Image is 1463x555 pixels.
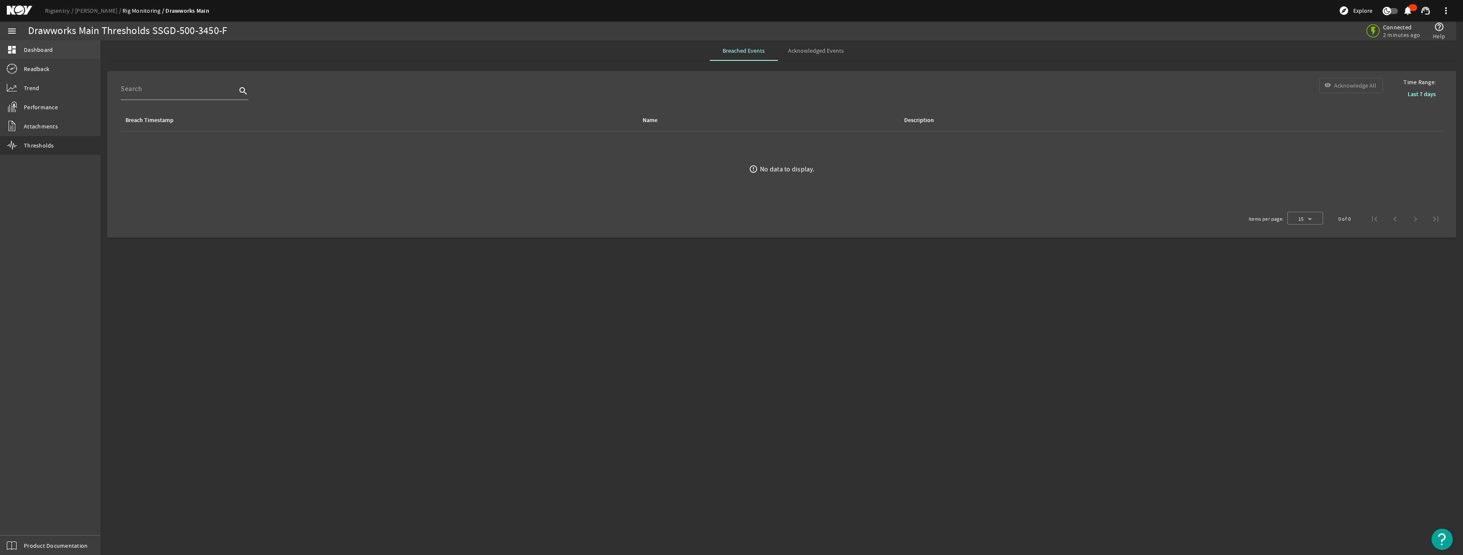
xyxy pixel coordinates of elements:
[788,48,844,54] span: Acknowledged Events
[1353,6,1372,15] span: Explore
[24,65,49,73] span: Readback
[125,116,174,125] div: Breach Timestamp
[1397,78,1443,86] span: Time Range:
[1338,215,1351,223] div: 0 of 0
[643,116,657,125] div: Name
[903,116,1269,125] div: Description
[1339,6,1349,16] mat-icon: explore
[1401,86,1443,102] button: Last 7 days
[121,84,236,94] input: Search
[165,7,209,15] a: Drawworks Main
[1335,4,1376,17] button: Explore
[28,27,227,35] div: Drawworks Main Thresholds SSGD-500-3450-F
[1403,6,1413,16] mat-icon: notifications
[723,48,765,54] span: Breached Events
[641,116,893,125] div: Name
[24,122,58,131] span: Attachments
[24,84,39,92] span: Trend
[1383,23,1420,31] span: Connected
[124,116,631,125] div: Breach Timestamp
[122,7,165,14] a: Rig Monitoring
[749,165,758,174] mat-icon: error_outline
[1436,0,1456,21] button: more_vert
[24,141,54,150] span: Thresholds
[760,165,814,174] div: No data to display.
[24,46,53,54] span: Dashboard
[1249,215,1284,223] div: Items per page:
[1432,529,1453,550] button: Open Resource Center
[904,116,934,125] div: Description
[45,7,75,14] a: Rigsentry
[7,45,17,55] mat-icon: dashboard
[24,103,58,111] span: Performance
[1434,22,1444,32] mat-icon: help_outline
[1408,90,1436,98] b: Last 7 days
[238,86,248,96] i: search
[1433,32,1445,40] span: Help
[24,541,88,550] span: Product Documentation
[1420,6,1431,16] mat-icon: support_agent
[1383,31,1420,39] span: 2 minutes ago
[7,26,17,36] mat-icon: menu
[75,7,122,14] a: [PERSON_NAME]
